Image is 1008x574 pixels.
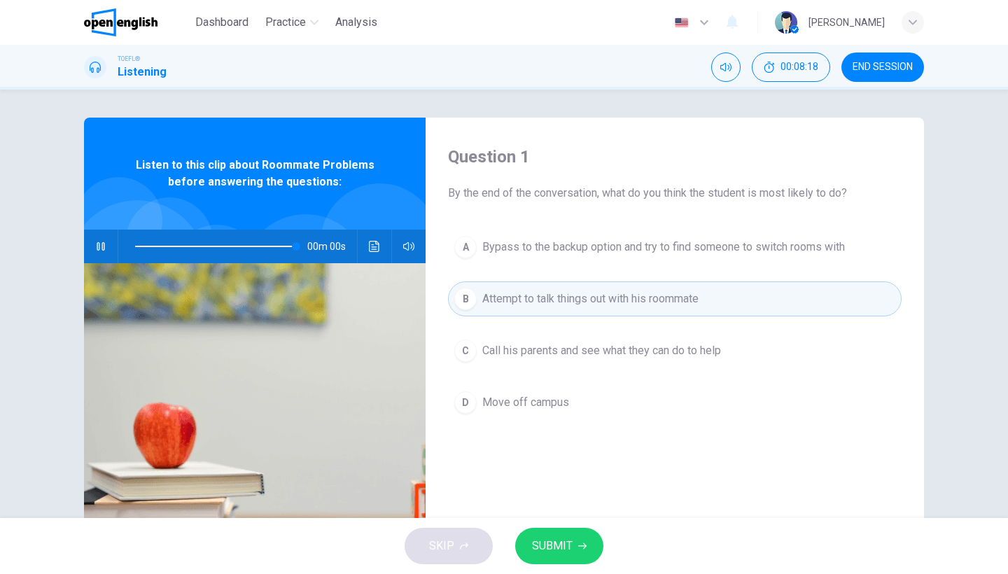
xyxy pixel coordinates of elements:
h1: Listening [118,64,167,80]
span: Attempt to talk things out with his roommate [482,290,699,307]
span: END SESSION [853,62,913,73]
div: [PERSON_NAME] [808,14,885,31]
div: B [454,288,477,310]
button: CCall his parents and see what they can do to help [448,333,902,368]
button: END SESSION [841,52,924,82]
button: Practice [260,10,324,35]
span: 00m 00s [307,230,357,263]
div: D [454,391,477,414]
div: Mute [711,52,741,82]
div: Hide [752,52,830,82]
span: Dashboard [195,14,248,31]
span: Move off campus [482,394,569,411]
span: 00:08:18 [780,62,818,73]
button: Dashboard [190,10,254,35]
span: TOEFL® [118,54,140,64]
span: Call his parents and see what they can do to help [482,342,721,359]
span: Bypass to the backup option and try to find someone to switch rooms with [482,239,845,255]
button: DMove off campus [448,385,902,420]
a: OpenEnglish logo [84,8,190,36]
span: Listen to this clip about Roommate Problems before answering the questions: [129,157,380,190]
img: OpenEnglish logo [84,8,157,36]
span: Practice [265,14,306,31]
div: A [454,236,477,258]
button: 00:08:18 [752,52,830,82]
span: By the end of the conversation, what do you think the student is most likely to do? [448,185,902,202]
span: SUBMIT [532,536,573,556]
div: C [454,339,477,362]
button: BAttempt to talk things out with his roommate [448,281,902,316]
img: Profile picture [775,11,797,34]
button: ABypass to the backup option and try to find someone to switch rooms with [448,230,902,265]
h4: Question 1 [448,146,902,168]
button: Analysis [330,10,383,35]
button: SUBMIT [515,528,603,564]
button: Click to see the audio transcription [363,230,386,263]
span: Analysis [335,14,377,31]
img: en [673,17,690,28]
